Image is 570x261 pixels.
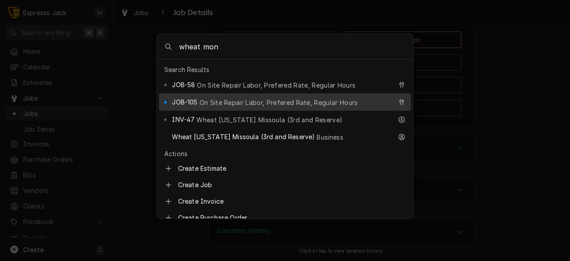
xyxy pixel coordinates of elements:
span: Wheat [US_STATE] Missoula (3rd and Reserve) [196,115,342,124]
span: INV-47 [172,115,195,124]
span: Wheat [US_STATE] Missoula (3rd and Reserve) [172,132,315,141]
div: Global Command Menu [157,34,413,219]
span: JOB-105 [172,97,197,107]
span: Create Invoice [178,197,406,206]
span: Create Estimate [178,164,406,173]
div: Actions [159,147,411,160]
span: JOB-58 [172,80,195,89]
input: Search anything [179,34,413,59]
div: Search Results [159,63,411,76]
span: On Site Repair Labor, Prefered Rate, Regular Hours [197,80,355,90]
span: Create Job [178,180,406,189]
span: Business [317,133,343,142]
span: On Site Repair Labor, Prefered Rate, Regular Hours [199,98,358,107]
span: Create Purchase Order [178,213,406,222]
